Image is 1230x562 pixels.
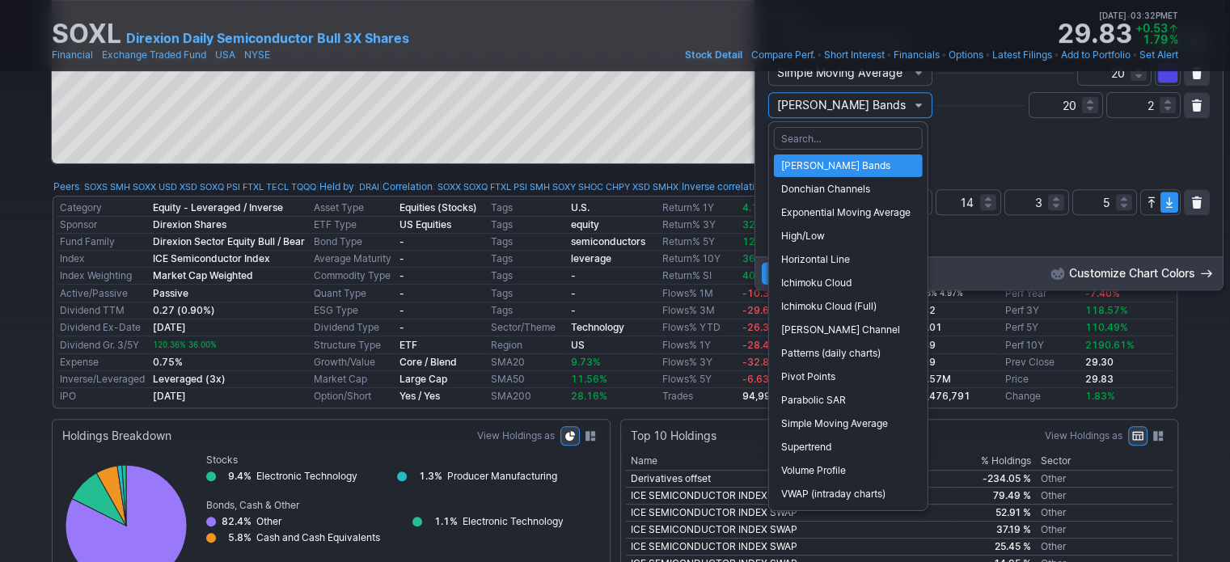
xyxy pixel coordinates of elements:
[781,345,915,361] span: Patterns (daily charts)
[774,127,923,150] input: Search…
[781,416,915,432] span: Simple Moving Average
[781,298,915,315] span: Ichimoku Cloud (Full)
[781,439,915,455] span: Supertrend
[781,463,915,479] span: Volume Profile
[781,228,915,244] span: High/Low
[781,251,915,268] span: Horizontal Line
[781,158,915,174] span: [PERSON_NAME] Bands
[781,486,915,502] span: VWAP (intraday charts)
[781,392,915,408] span: Parabolic SAR
[781,369,915,385] span: Pivot Points
[781,205,915,221] span: Exponential Moving Average
[781,181,915,197] span: Donchian Channels
[781,275,915,291] span: Ichimoku Cloud
[781,322,915,338] span: [PERSON_NAME] Channel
